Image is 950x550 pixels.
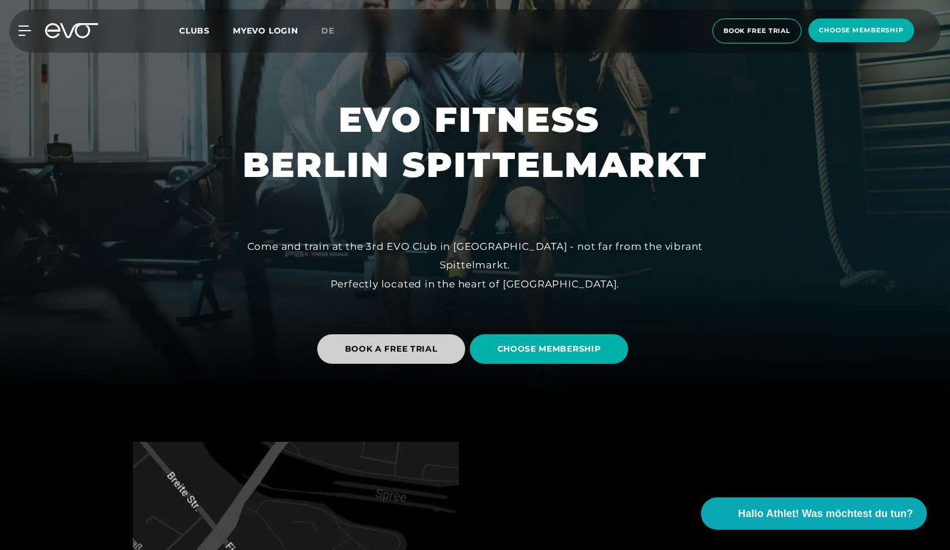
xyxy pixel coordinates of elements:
a: book free trial [709,19,805,43]
a: BOOK A FREE TRIAL [317,326,470,372]
a: CHOOSE MEMBERSHIP [470,326,633,372]
h1: EVO FITNESS BERLIN SPITTELMARKT [243,97,707,187]
span: book free trial [723,26,791,36]
span: CHOOSE MEMBERSHIP [498,343,601,355]
a: MYEVO LOGIN [233,25,298,36]
div: Come and train at the 3rd EVO Club in [GEOGRAPHIC_DATA] - not far from the vibrant Spittelmarkt. ... [215,237,735,293]
a: de [321,24,348,38]
a: choose membership [805,19,918,43]
span: Clubs [179,25,210,36]
button: Hallo Athlet! Was möchtest du tun? [701,497,927,530]
span: BOOK A FREE TRIAL [345,343,437,355]
span: de [321,25,335,36]
span: Hallo Athlet! Was möchtest du tun? [738,506,913,522]
a: Clubs [179,25,233,36]
span: choose membership [819,25,904,35]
